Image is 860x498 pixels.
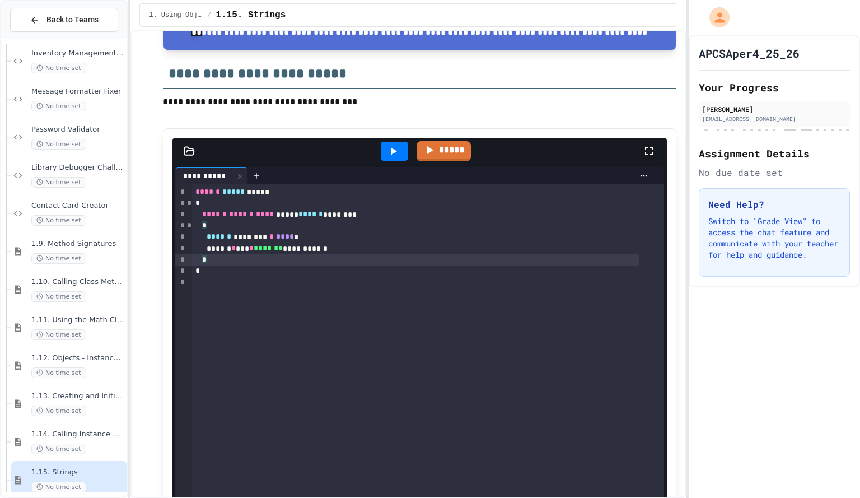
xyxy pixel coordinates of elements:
span: 1.9. Method Signatures [31,239,125,249]
span: No time set [31,482,86,492]
h3: Need Help? [708,198,840,211]
span: No time set [31,177,86,188]
div: [PERSON_NAME] [702,104,847,114]
span: No time set [31,367,86,378]
span: No time set [31,329,86,340]
span: No time set [31,101,86,111]
span: No time set [31,406,86,416]
div: My Account [698,4,732,30]
p: Switch to "Grade View" to access the chat feature and communicate with your teacher for help and ... [708,216,840,260]
span: No time set [31,63,86,73]
span: No time set [31,444,86,454]
h1: APCSAper4_25_26 [699,45,800,61]
span: 1.11. Using the Math Class [31,315,125,325]
span: 1.15. Strings [31,468,125,477]
span: 1.10. Calling Class Methods [31,277,125,287]
span: No time set [31,139,86,150]
div: No due date set [699,166,850,179]
span: / [207,11,211,20]
span: 1.14. Calling Instance Methods [31,430,125,439]
span: No time set [31,215,86,226]
div: [EMAIL_ADDRESS][DOMAIN_NAME] [702,115,847,123]
span: Password Validator [31,125,125,134]
span: Inventory Management System [31,49,125,58]
span: Contact Card Creator [31,201,125,211]
h2: Assignment Details [699,146,850,161]
span: No time set [31,253,86,264]
span: 1.12. Objects - Instances of Classes [31,353,125,363]
h2: Your Progress [699,80,850,95]
span: No time set [31,291,86,302]
span: 1. Using Objects and Methods [149,11,203,20]
span: 1.13. Creating and Initializing Objects: Constructors [31,392,125,401]
span: Library Debugger Challenge [31,163,125,173]
span: Message Formatter Fixer [31,87,125,96]
span: Back to Teams [46,14,99,26]
span: 1.15. Strings [216,8,286,22]
button: Back to Teams [10,8,118,32]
